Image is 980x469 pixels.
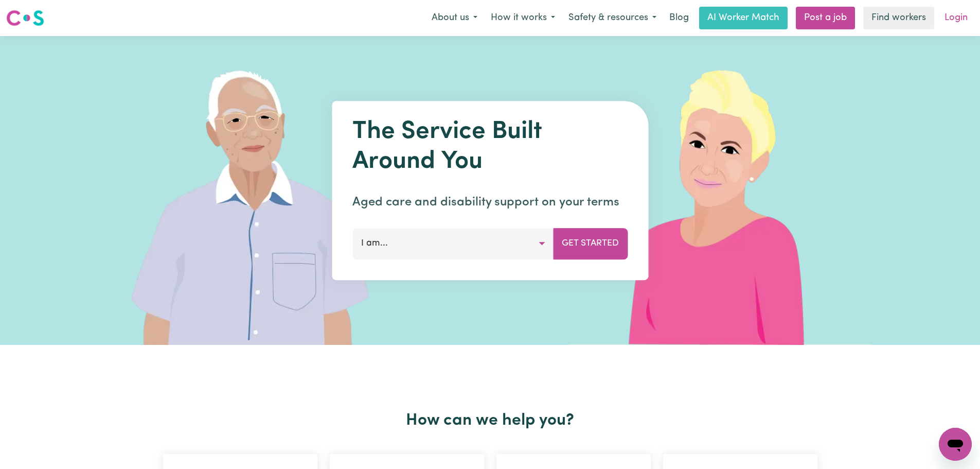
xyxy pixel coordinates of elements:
button: Get Started [553,228,628,259]
p: Aged care and disability support on your terms [352,193,628,212]
a: AI Worker Match [699,7,788,29]
a: Find workers [863,7,934,29]
iframe: Button to launch messaging window [939,428,972,461]
button: How it works [484,7,562,29]
h2: How can we help you? [157,411,824,430]
button: Safety & resources [562,7,663,29]
button: About us [425,7,484,29]
h1: The Service Built Around You [352,117,628,177]
a: Post a job [796,7,855,29]
a: Careseekers logo [6,6,44,30]
a: Login [938,7,974,29]
a: Blog [663,7,695,29]
img: Careseekers logo [6,9,44,27]
button: I am... [352,228,554,259]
